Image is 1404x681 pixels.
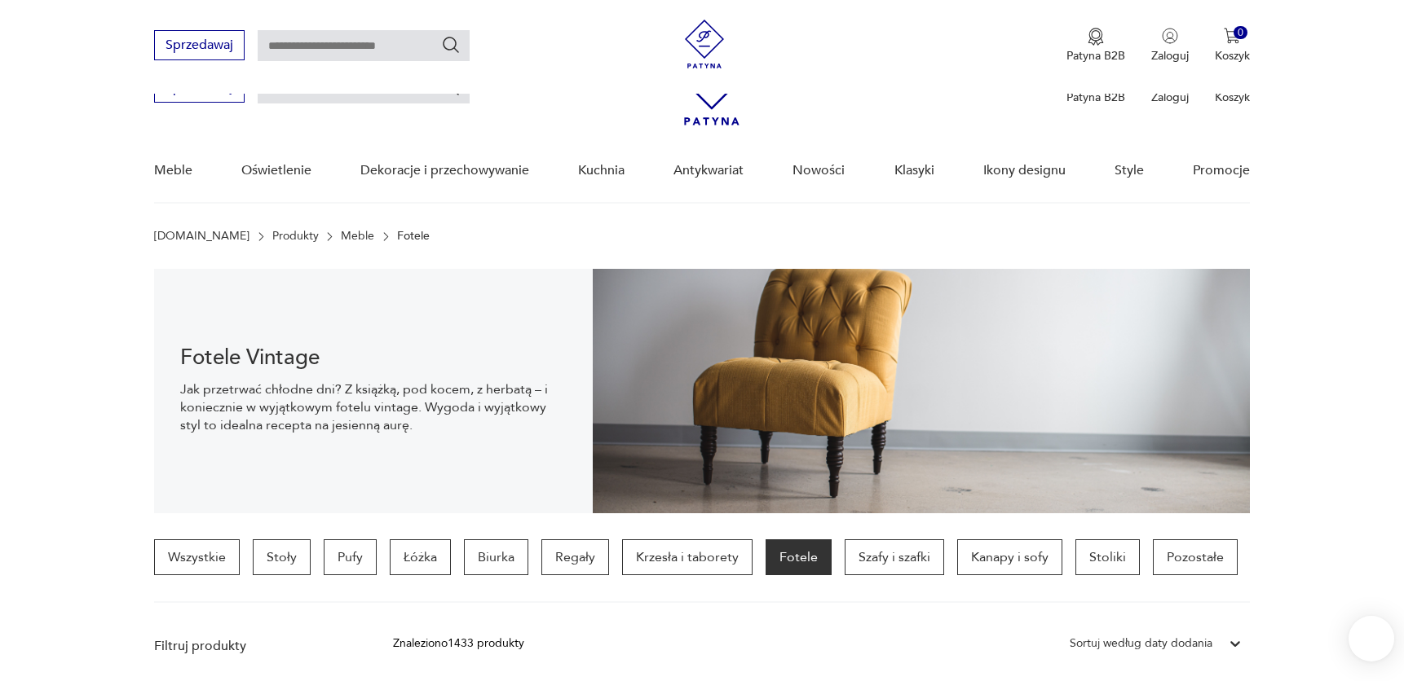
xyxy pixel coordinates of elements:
[360,139,529,202] a: Dekoracje i przechowywanie
[393,635,524,652] div: Znaleziono 1433 produkty
[1151,90,1189,105] p: Zaloguj
[397,230,430,243] p: Fotele
[154,539,240,575] a: Wszystkie
[180,348,566,367] h1: Fotele Vintage
[180,380,566,434] p: Jak przetrwać chłodne dni? Z książką, pod kocem, z herbatą – i koniecznie w wyjątkowym fotelu vin...
[154,41,245,52] a: Sprzedawaj
[241,139,311,202] a: Oświetlenie
[1070,635,1212,652] div: Sortuj według daty dodania
[1066,90,1125,105] p: Patyna B2B
[1151,48,1189,64] p: Zaloguj
[1162,28,1178,44] img: Ikonka użytkownika
[341,230,374,243] a: Meble
[272,230,319,243] a: Produkty
[1224,28,1240,44] img: Ikona koszyka
[1153,539,1238,575] a: Pozostałe
[673,139,744,202] a: Antykwariat
[464,539,528,575] a: Biurka
[793,139,845,202] a: Nowości
[1075,539,1140,575] a: Stoliki
[1234,26,1247,40] div: 0
[1066,28,1125,64] a: Ikona medaluPatyna B2B
[324,539,377,575] a: Pufy
[154,637,354,655] p: Filtruj produkty
[845,539,944,575] a: Szafy i szafki
[957,539,1062,575] a: Kanapy i sofy
[253,539,311,575] a: Stoły
[154,230,249,243] a: [DOMAIN_NAME]
[541,539,609,575] a: Regały
[578,139,625,202] a: Kuchnia
[1349,616,1394,661] iframe: Smartsupp widget button
[1066,28,1125,64] button: Patyna B2B
[1215,90,1250,105] p: Koszyk
[766,539,832,575] a: Fotele
[1215,28,1250,64] button: 0Koszyk
[983,139,1066,202] a: Ikony designu
[1088,28,1104,46] img: Ikona medalu
[1066,48,1125,64] p: Patyna B2B
[441,35,461,55] button: Szukaj
[154,83,245,94] a: Sprzedawaj
[1151,28,1189,64] button: Zaloguj
[894,139,934,202] a: Klasyki
[390,539,451,575] a: Łóżka
[154,30,245,60] button: Sprzedawaj
[1115,139,1144,202] a: Style
[1193,139,1250,202] a: Promocje
[622,539,753,575] a: Krzesła i taborety
[593,269,1250,513] img: 9275102764de9360b0b1aa4293741aa9.jpg
[680,20,729,68] img: Patyna - sklep z meblami i dekoracjami vintage
[154,139,192,202] a: Meble
[1215,48,1250,64] p: Koszyk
